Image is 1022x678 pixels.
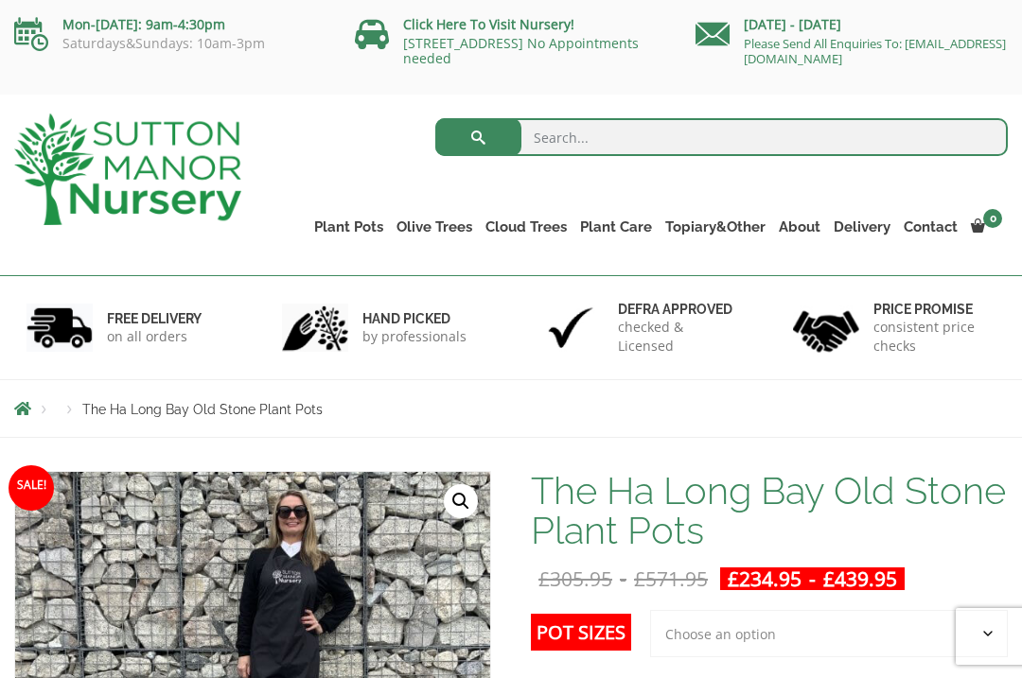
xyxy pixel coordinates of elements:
span: £ [728,565,739,592]
p: Mon-[DATE]: 9am-4:30pm [14,13,326,36]
a: [STREET_ADDRESS] No Appointments needed [403,34,639,67]
a: View full-screen image gallery [444,484,478,518]
input: Search... [435,118,1008,156]
a: Please Send All Enquiries To: [EMAIL_ADDRESS][DOMAIN_NAME] [744,35,1006,67]
span: £ [538,565,550,592]
a: Plant Pots [308,214,390,240]
ins: - [720,567,905,590]
h6: FREE DELIVERY [107,310,202,327]
h6: Price promise [873,301,996,318]
a: Olive Trees [390,214,479,240]
p: [DATE] - [DATE] [696,13,1008,36]
a: 0 [964,214,1008,240]
p: consistent price checks [873,318,996,356]
a: About [772,214,827,240]
a: Plant Care [573,214,659,240]
span: £ [634,565,645,592]
a: Cloud Trees [479,214,573,240]
p: Saturdays&Sundays: 10am-3pm [14,36,326,51]
a: Topiary&Other [659,214,772,240]
a: Delivery [827,214,897,240]
p: checked & Licensed [618,318,740,356]
span: The Ha Long Bay Old Stone Plant Pots [82,402,323,417]
img: 2.jpg [282,304,348,352]
img: 1.jpg [26,304,93,352]
img: logo [14,113,241,225]
nav: Breadcrumbs [14,401,1008,416]
bdi: 571.95 [634,565,708,592]
bdi: 439.95 [823,565,897,592]
span: Sale! [9,465,54,511]
h6: Defra approved [618,301,740,318]
bdi: 234.95 [728,565,802,592]
a: Contact [897,214,964,240]
span: £ [823,565,835,592]
label: Pot Sizes [531,614,631,651]
a: Click Here To Visit Nursery! [403,15,574,33]
p: on all orders [107,327,202,346]
h1: The Ha Long Bay Old Stone Plant Pots [531,471,1008,550]
img: 3.jpg [537,304,604,352]
p: by professionals [362,327,467,346]
h6: hand picked [362,310,467,327]
img: 4.jpg [793,299,859,356]
span: 0 [983,209,1002,228]
bdi: 305.95 [538,565,612,592]
del: - [531,567,715,590]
